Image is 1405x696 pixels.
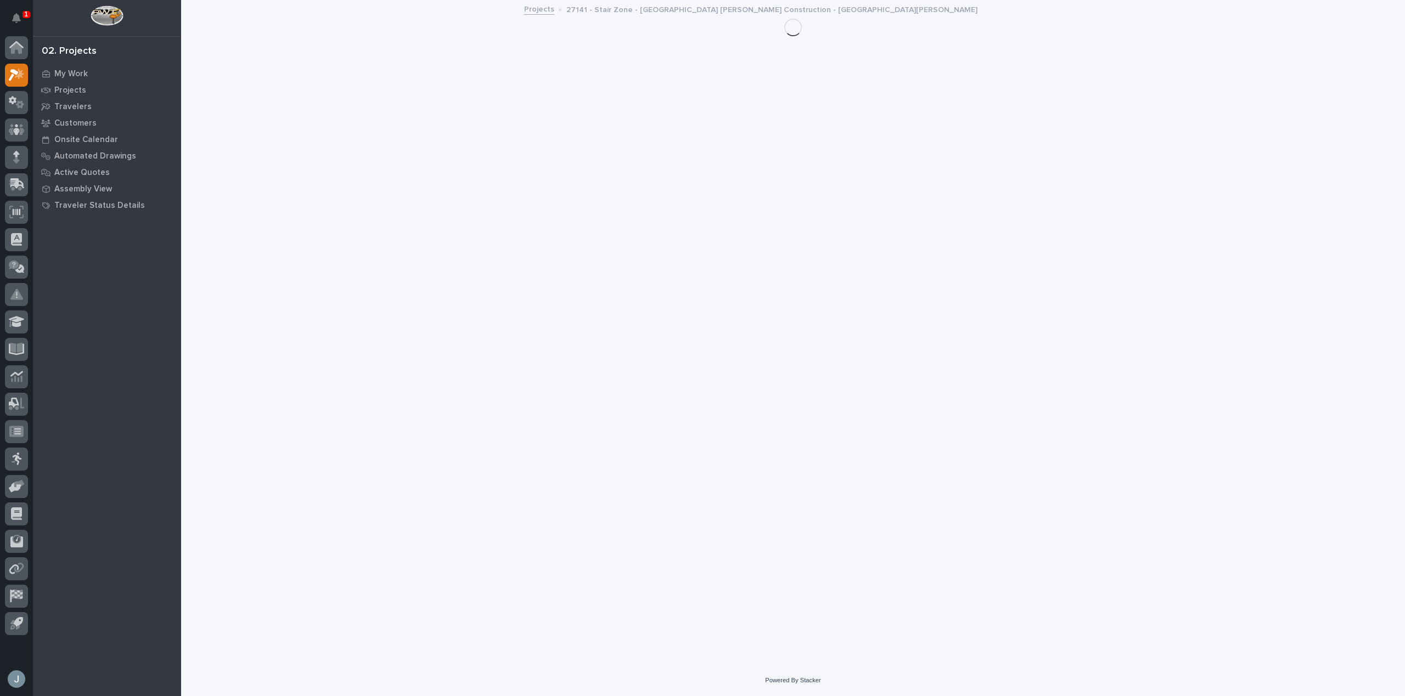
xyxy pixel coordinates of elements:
[54,86,86,95] p: Projects
[54,184,112,194] p: Assembly View
[524,2,554,15] a: Projects
[54,69,88,79] p: My Work
[54,151,136,161] p: Automated Drawings
[42,46,97,58] div: 02. Projects
[566,3,977,15] p: 27141 - Stair Zone - [GEOGRAPHIC_DATA] [PERSON_NAME] Construction - [GEOGRAPHIC_DATA][PERSON_NAME]
[24,10,28,18] p: 1
[5,7,28,30] button: Notifications
[33,98,181,115] a: Travelers
[33,164,181,180] a: Active Quotes
[33,131,181,148] a: Onsite Calendar
[33,180,181,197] a: Assembly View
[33,197,181,213] a: Traveler Status Details
[14,13,28,31] div: Notifications1
[54,135,118,145] p: Onsite Calendar
[54,168,110,178] p: Active Quotes
[54,201,145,211] p: Traveler Status Details
[33,148,181,164] a: Automated Drawings
[33,65,181,82] a: My Work
[33,82,181,98] a: Projects
[54,102,92,112] p: Travelers
[765,677,820,683] a: Powered By Stacker
[33,115,181,131] a: Customers
[91,5,123,26] img: Workspace Logo
[54,118,97,128] p: Customers
[5,667,28,691] button: users-avatar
